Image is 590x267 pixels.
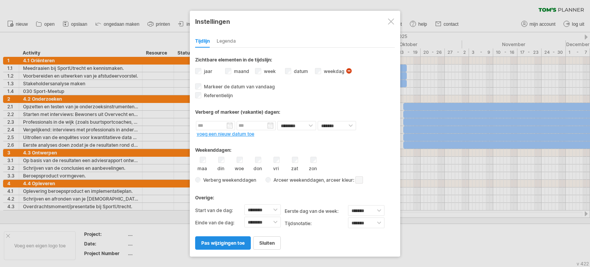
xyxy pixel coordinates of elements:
a: pas wijzigingen toe [195,236,251,250]
label: Tijdsnotatie: [285,217,348,230]
span: sluiten [259,240,275,246]
label: don [253,164,262,171]
div: Overige: [195,187,395,202]
span: Arceer weekenddagen [271,177,324,183]
label: datum [292,68,308,74]
label: Einde van de dag: [195,217,244,229]
label: jaar [202,68,212,74]
span: Referentielijn [202,93,233,98]
div: Instellingen [195,14,395,28]
label: weekdag [322,68,344,74]
label: week [262,68,276,74]
div: Verberg of markeer (vakantie) dagen: [195,109,395,115]
label: maand [232,68,249,74]
label: Start van de dag: [195,204,244,217]
div: Zichtbare elementen in de tijdslijn: [195,57,395,65]
span: Markeer de datum van vandaag [202,84,275,90]
label: zat [290,164,299,171]
div: Legenda [217,35,236,48]
label: woe [234,164,244,171]
a: sluiten [253,236,281,250]
label: din [216,164,225,171]
label: maa [197,164,207,171]
span: , arceer kleur: [324,176,363,185]
div: Tijdlijn [195,35,210,48]
span: Verberg weekenddagen [201,177,256,183]
a: voeg een nieuw datum toe [197,131,254,137]
label: zon [308,164,318,171]
div: Weekenddagen: [195,140,395,155]
label: vri [271,164,281,171]
span: pas wijzigingen toe [201,240,245,246]
span: klik hier om de schaduw kleur aan te passen [355,176,363,184]
label: eerste dag van de week: [285,205,348,217]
